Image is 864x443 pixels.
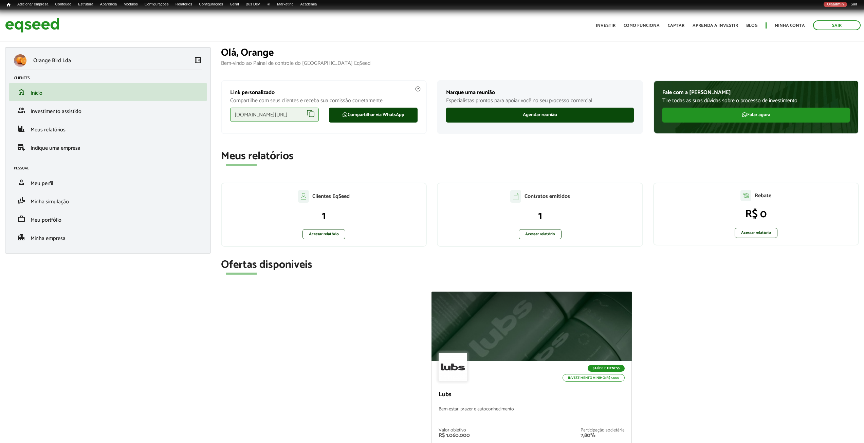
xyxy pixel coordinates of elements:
[446,89,633,96] p: Marque uma reunião
[9,191,207,210] li: Minha simulação
[446,108,633,123] a: Agendar reunião
[298,190,309,202] img: agent-clientes.svg
[14,233,202,241] a: apartmentMinha empresa
[172,2,196,7] a: Relatórios
[14,215,202,223] a: workMeu portfólio
[439,428,470,433] div: Valor objetivo
[9,210,207,228] li: Meu portfólio
[662,108,850,123] a: Falar agora
[230,108,319,122] div: [DOMAIN_NAME][URL]
[302,229,345,239] a: Acessar relatório
[693,23,738,28] a: Aprenda a investir
[9,119,207,138] li: Meus relatórios
[17,178,25,186] span: person
[624,23,660,28] a: Como funciona
[9,83,207,101] li: Início
[274,2,297,7] a: Marketing
[525,193,570,200] p: Contratos emitidos
[439,407,625,421] p: Bem-estar, prazer e autoconhecimento
[661,208,851,221] p: R$ 0
[9,173,207,191] li: Meu perfil
[17,215,25,223] span: work
[221,150,859,162] h2: Meus relatórios
[33,57,71,64] p: Orange Bird Lda
[14,197,202,205] a: finance_modeMinha simulação
[52,2,75,7] a: Conteúdo
[141,2,172,7] a: Configurações
[581,433,625,438] div: 7,80%
[226,2,242,7] a: Geral
[9,138,207,156] li: Indique uma empresa
[3,2,14,8] a: Início
[415,86,421,92] img: agent-meulink-info2.svg
[31,107,81,116] span: Investimento assistido
[7,2,11,7] span: Início
[439,391,625,399] p: Lubs
[563,374,625,382] p: Investimento mínimo: R$ 5.000
[446,97,633,104] p: Especialistas prontos para apoiar você no seu processo comercial
[329,108,418,123] a: Compartilhar via WhatsApp
[14,143,202,151] a: add_businessIndique uma empresa
[17,125,25,133] span: finance
[230,89,418,96] p: Link personalizado
[662,89,850,96] p: Fale com a [PERSON_NAME]
[120,2,141,7] a: Módulos
[9,101,207,119] li: Investimento assistido
[14,2,52,7] a: Adicionar empresa
[221,47,859,58] h1: Olá, Orange
[17,88,25,96] span: home
[519,229,562,239] a: Acessar relatório
[194,56,202,64] span: left_panel_close
[14,178,202,186] a: personMeu perfil
[31,89,42,98] span: Início
[596,23,615,28] a: Investir
[444,209,635,222] p: 1
[588,365,625,372] p: Saúde e Fitness
[31,216,61,225] span: Meu portfólio
[740,190,751,201] img: agent-relatorio.svg
[14,125,202,133] a: financeMeus relatórios
[17,143,25,151] span: add_business
[510,190,521,203] img: agent-contratos.svg
[9,228,207,246] li: Minha empresa
[31,197,69,206] span: Minha simulação
[31,125,66,134] span: Meus relatórios
[17,197,25,205] span: finance_mode
[5,16,59,34] img: EqSeed
[746,23,757,28] a: Blog
[221,259,859,271] h2: Ofertas disponíveis
[31,144,80,153] span: Indique uma empresa
[833,2,844,6] strong: admin
[312,193,350,200] p: Clientes EqSeed
[297,2,320,7] a: Academia
[194,56,202,66] a: Colapsar menu
[230,97,418,104] p: Compartilhe com seus clientes e receba sua comissão corretamente
[31,179,53,188] span: Meu perfil
[581,428,625,433] div: Participação societária
[17,106,25,114] span: group
[242,2,263,7] a: Bus Dev
[14,106,202,114] a: groupInvestimento assistido
[813,20,861,30] a: Sair
[735,228,777,238] a: Acessar relatório
[17,233,25,241] span: apartment
[14,88,202,96] a: homeInício
[742,112,747,117] img: FaWhatsapp.svg
[14,166,207,170] h2: Pessoal
[824,2,847,7] a: Oláadmin
[97,2,120,7] a: Aparência
[221,60,859,67] p: Bem-vindo ao Painel de controle do [GEOGRAPHIC_DATA] EqSeed
[263,2,274,7] a: RI
[14,76,207,80] h2: Clientes
[775,23,805,28] a: Minha conta
[847,2,861,7] a: Sair
[31,234,66,243] span: Minha empresa
[439,433,470,438] div: R$ 1.060.000
[342,112,348,117] img: FaWhatsapp.svg
[755,192,771,199] p: Rebate
[75,2,97,7] a: Estrutura
[196,2,226,7] a: Configurações
[668,23,684,28] a: Captar
[662,97,850,104] p: Tire todas as suas dúvidas sobre o processo de investimento
[228,209,419,222] p: 1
